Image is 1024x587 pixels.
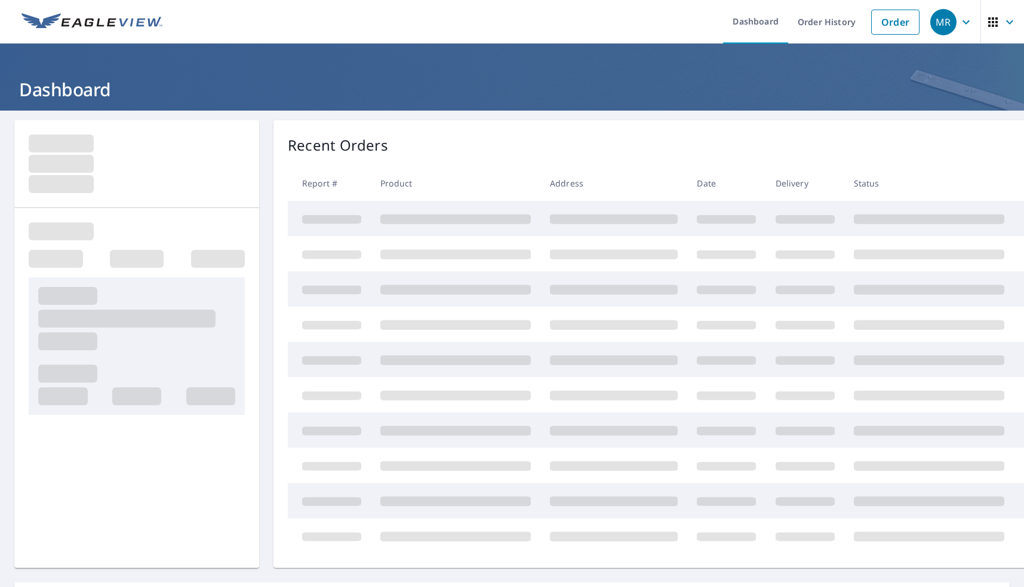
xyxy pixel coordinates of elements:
th: Status [844,166,1014,201]
th: Report # [288,166,371,201]
h1: Dashboard [14,77,1010,102]
a: Order [871,10,920,35]
div: MR [930,9,957,35]
img: EV Logo [21,13,162,31]
th: Product [371,166,540,201]
p: Recent Orders [288,134,388,156]
th: Delivery [766,166,844,201]
th: Date [687,166,765,201]
th: Address [540,166,687,201]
